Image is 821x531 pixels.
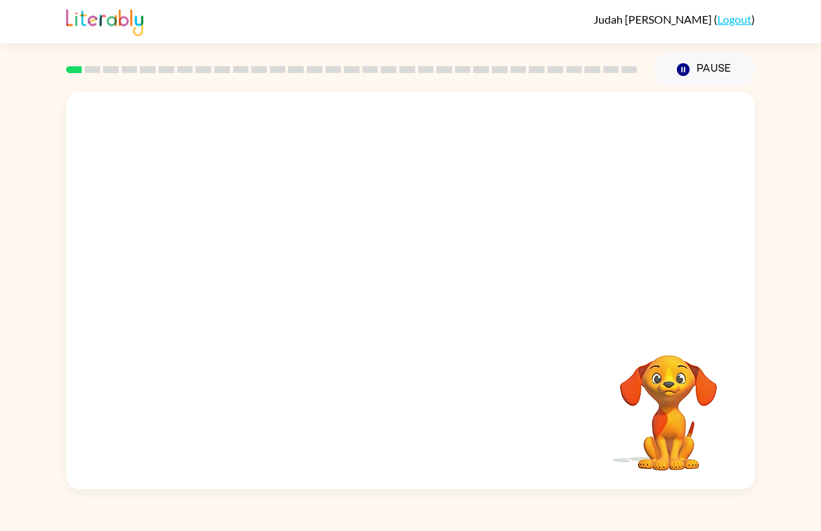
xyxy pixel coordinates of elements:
video: Your browser must support playing .mp4 files to use Literably. Please try using another browser. [599,333,738,473]
span: Judah [PERSON_NAME] [593,13,714,26]
img: Literably [66,6,143,36]
a: Logout [717,13,751,26]
div: ( ) [593,13,755,26]
button: Pause [654,54,755,86]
